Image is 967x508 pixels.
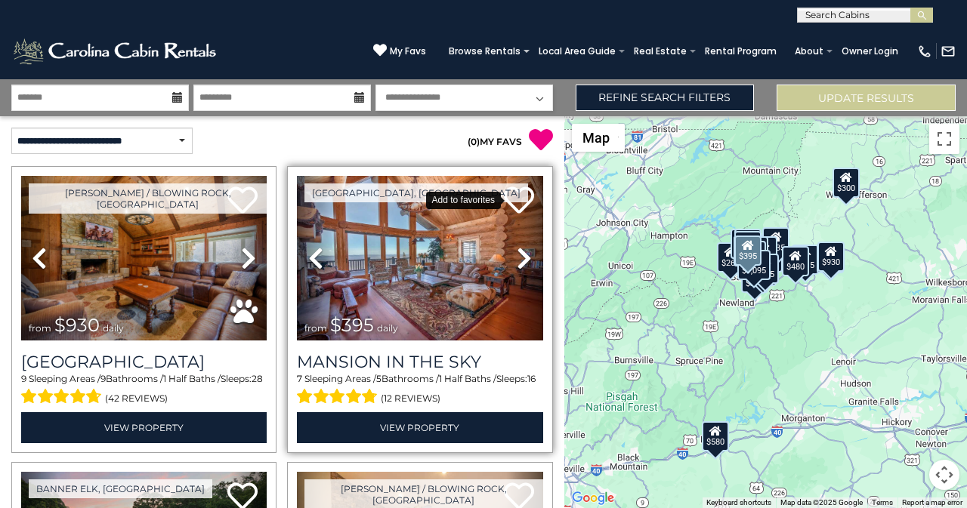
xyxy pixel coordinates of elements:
a: View Property [21,412,267,443]
span: $930 [54,314,100,336]
span: 1 Half Baths / [163,373,221,384]
div: Sleeping Areas / Bathrooms / Sleeps: [21,372,267,408]
div: Add to favorites [426,192,501,209]
span: (12 reviews) [381,389,440,408]
a: Local Area Guide [531,41,623,62]
a: Rental Program [697,41,784,62]
div: $260 [717,242,744,272]
span: My Favs [390,45,426,58]
img: Google [568,488,618,508]
span: 9 [21,373,26,384]
span: from [304,322,327,334]
span: ( ) [468,136,480,147]
a: About [787,41,831,62]
span: 7 [297,373,302,384]
img: thumbnail_163263808.jpeg [297,176,542,340]
a: [GEOGRAPHIC_DATA], [GEOGRAPHIC_DATA] [304,183,528,202]
span: (42 reviews) [105,389,168,408]
button: Change map style [572,124,625,152]
img: thumbnail_163277208.jpeg [21,176,267,340]
a: Refine Search Filters [576,85,755,111]
span: 16 [527,373,536,384]
button: Toggle fullscreen view [929,124,959,154]
div: $1,095 [737,250,771,280]
img: mail-regular-white.png [941,44,956,59]
span: 1 Half Baths / [439,373,496,384]
a: Owner Login [834,41,906,62]
span: Map [582,130,610,146]
button: Map camera controls [929,460,959,490]
a: Mansion In The Sky [297,352,542,372]
div: $395 [735,236,762,266]
div: $315 [817,243,844,273]
a: [PERSON_NAME] / Blowing Rock, [GEOGRAPHIC_DATA] [29,183,267,214]
div: Sleeping Areas / Bathrooms / Sleeps: [297,372,542,408]
span: Map data ©2025 Google [780,498,863,506]
span: from [29,322,51,334]
div: $300 [833,167,860,197]
a: View Property [297,412,542,443]
a: [GEOGRAPHIC_DATA] [21,352,267,372]
span: 9 [100,373,106,384]
a: Browse Rentals [441,41,528,62]
div: $930 [817,242,845,272]
a: My Favs [373,43,426,59]
div: $635 [762,227,789,257]
div: $315 [792,244,819,274]
img: phone-regular-white.png [917,44,932,59]
div: $281 [731,228,758,258]
span: 5 [376,373,382,384]
div: $580 [703,420,730,451]
span: daily [377,322,398,334]
img: White-1-2.png [11,36,221,66]
div: $480 [782,245,809,276]
span: 0 [471,136,477,147]
button: Update Results [777,85,956,111]
a: Open this area in Google Maps (opens a new window) [568,488,618,508]
a: Terms [872,498,893,506]
h3: Appalachian Mountain Lodge [21,352,267,372]
a: (0)MY FAVS [468,136,522,147]
div: $305 [752,253,779,283]
a: Banner Elk, [GEOGRAPHIC_DATA] [29,479,212,498]
button: Keyboard shortcuts [706,497,771,508]
span: $395 [330,314,374,336]
div: $325 [734,231,762,261]
a: Report a map error [902,498,962,506]
span: 28 [252,373,263,384]
div: $350 [742,263,769,293]
a: Real Estate [626,41,694,62]
div: $300 [734,229,762,259]
span: daily [103,322,124,334]
div: $375 [749,255,777,285]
